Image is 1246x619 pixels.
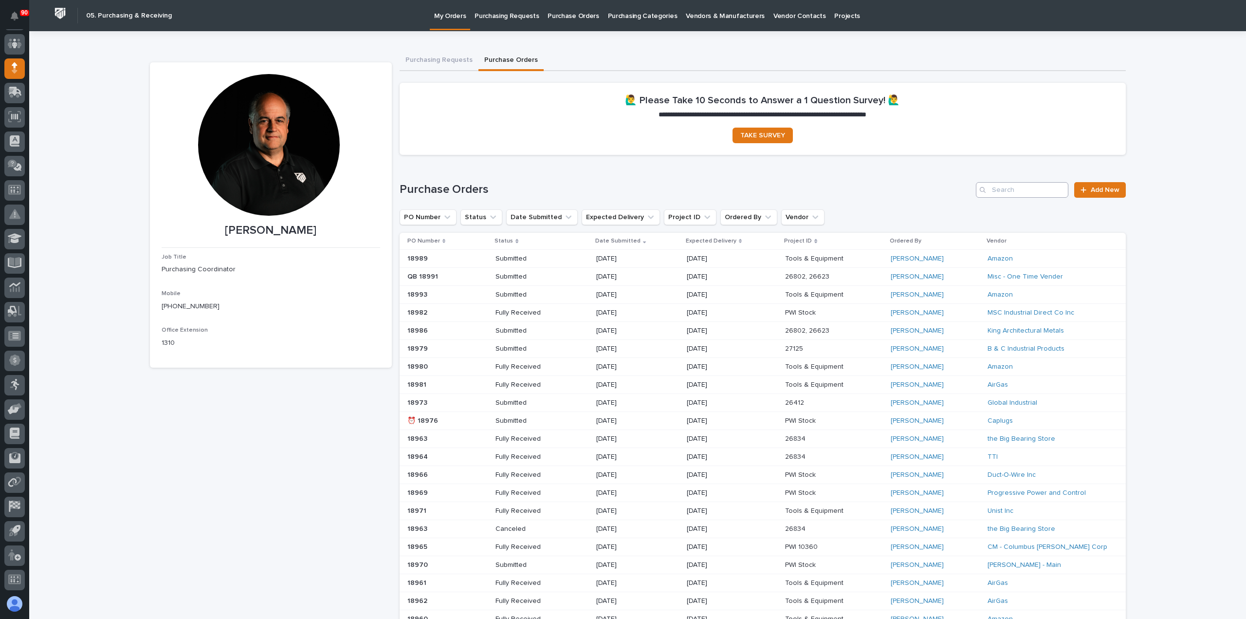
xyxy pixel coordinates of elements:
p: Tools & Equipment [785,289,845,299]
p: [DATE] [687,309,756,317]
a: [PERSON_NAME] [891,291,944,299]
a: [PERSON_NAME] [891,417,944,425]
a: [PERSON_NAME] [891,579,944,587]
p: 18981 [407,379,428,389]
a: [PERSON_NAME] - Main [988,561,1061,569]
a: CM - Columbus [PERSON_NAME] Corp [988,543,1107,551]
p: Submitted [495,327,565,335]
span: Office Extension [162,327,208,333]
p: [DATE] [596,561,666,569]
p: [DATE] [687,435,756,443]
p: Tools & Equipment [785,595,845,605]
tr: 1897118971 Fully Received[DATE][DATE]Tools & EquipmentTools & Equipment [PERSON_NAME] Unist Inc [400,502,1126,520]
tr: ⏰ 18976⏰ 18976 Submitted[DATE][DATE]PWI StockPWI Stock [PERSON_NAME] Caplugs [400,412,1126,430]
a: [PERSON_NAME] [891,489,944,497]
a: [PERSON_NAME] [891,543,944,551]
button: Vendor [781,209,825,225]
p: 18962 [407,595,429,605]
p: Fully Received [495,507,565,515]
p: 27125 [785,343,805,353]
p: 18963 [407,433,429,443]
p: [DATE] [596,471,666,479]
p: [DATE] [596,597,666,605]
a: Amazon [988,255,1013,263]
p: Tools & Equipment [785,505,845,515]
a: B & C Industrial Products [988,345,1064,353]
p: [DATE] [596,255,666,263]
a: Amazon [988,291,1013,299]
tr: 1898618986 Submitted[DATE][DATE]26802, 2662326802, 26623 [PERSON_NAME] King Architectural Metals [400,322,1126,340]
p: [DATE] [687,453,756,461]
a: [PERSON_NAME] [891,345,944,353]
div: Search [976,182,1068,198]
a: [PERSON_NAME] [891,471,944,479]
p: [DATE] [687,579,756,587]
p: Submitted [495,561,565,569]
p: [DATE] [596,543,666,551]
a: [PERSON_NAME] [891,597,944,605]
p: ⏰ 18976 [407,415,440,425]
a: [PERSON_NAME] [891,381,944,389]
p: [DATE] [687,597,756,605]
p: Ordered By [890,236,921,246]
tr: 1898918989 Submitted[DATE][DATE]Tools & EquipmentTools & Equipment [PERSON_NAME] Amazon [400,250,1126,268]
p: 18964 [407,451,430,461]
p: PWI Stock [785,487,818,497]
p: [DATE] [687,345,756,353]
tr: 1897018970 Submitted[DATE][DATE]PWI StockPWI Stock [PERSON_NAME] [PERSON_NAME] - Main [400,556,1126,574]
h2: 05. Purchasing & Receiving [86,12,172,20]
p: 18973 [407,397,429,407]
p: [DATE] [596,363,666,371]
a: TTI [988,453,998,461]
tr: 1896418964 Fully Received[DATE][DATE]2683426834 [PERSON_NAME] TTI [400,448,1126,466]
tr: 1898018980 Fully Received[DATE][DATE]Tools & EquipmentTools & Equipment [PERSON_NAME] Amazon [400,358,1126,376]
p: Fully Received [495,543,565,551]
span: TAKE SURVEY [740,132,785,139]
p: 18966 [407,469,430,479]
tr: 1896318963 Fully Received[DATE][DATE]2683426834 [PERSON_NAME] the Big Bearing Store [400,430,1126,448]
p: Status [495,236,513,246]
div: Notifications90 [12,12,25,27]
h2: 🙋‍♂️ Please Take 10 Seconds to Answer a 1 Question Survey! 🙋‍♂️ [625,94,900,106]
a: AirGas [988,597,1008,605]
a: Caplugs [988,417,1013,425]
p: Submitted [495,399,565,407]
span: Mobile [162,291,181,297]
a: the Big Bearing Store [988,525,1055,533]
p: PWI Stock [785,469,818,479]
tr: 1896518965 Fully Received[DATE][DATE]PWI 10360PWI 10360 [PERSON_NAME] CM - Columbus [PERSON_NAME]... [400,538,1126,556]
a: AirGas [988,381,1008,389]
a: Add New [1074,182,1125,198]
p: Project ID [784,236,812,246]
p: 18965 [407,541,429,551]
p: Fully Received [495,489,565,497]
tr: 1896918969 Fully Received[DATE][DATE]PWI StockPWI Stock [PERSON_NAME] Progressive Power and Control [400,484,1126,502]
tr: 1896318963 Canceled[DATE][DATE]2683426834 [PERSON_NAME] the Big Bearing Store [400,520,1126,538]
p: 18963 [407,523,429,533]
p: 18986 [407,325,430,335]
p: [DATE] [687,543,756,551]
a: [PERSON_NAME] [891,255,944,263]
p: Fully Received [495,453,565,461]
a: [PERSON_NAME] [891,453,944,461]
span: Add New [1091,187,1119,193]
p: [DATE] [687,471,756,479]
p: Submitted [495,345,565,353]
p: [PERSON_NAME] [162,224,380,238]
button: Ordered By [720,209,777,225]
p: [DATE] [687,327,756,335]
p: 18979 [407,343,430,353]
p: [DATE] [596,453,666,461]
p: [DATE] [596,381,666,389]
span: Job Title [162,254,186,260]
p: 26802, 26623 [785,271,831,281]
img: Workspace Logo [51,4,69,22]
p: Expected Delivery [686,236,736,246]
p: Fully Received [495,363,565,371]
p: [DATE] [596,507,666,515]
p: 90 [21,9,28,16]
p: [DATE] [596,417,666,425]
a: MSC Industrial Direct Co Inc [988,309,1074,317]
p: [DATE] [596,489,666,497]
p: 18982 [407,307,429,317]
